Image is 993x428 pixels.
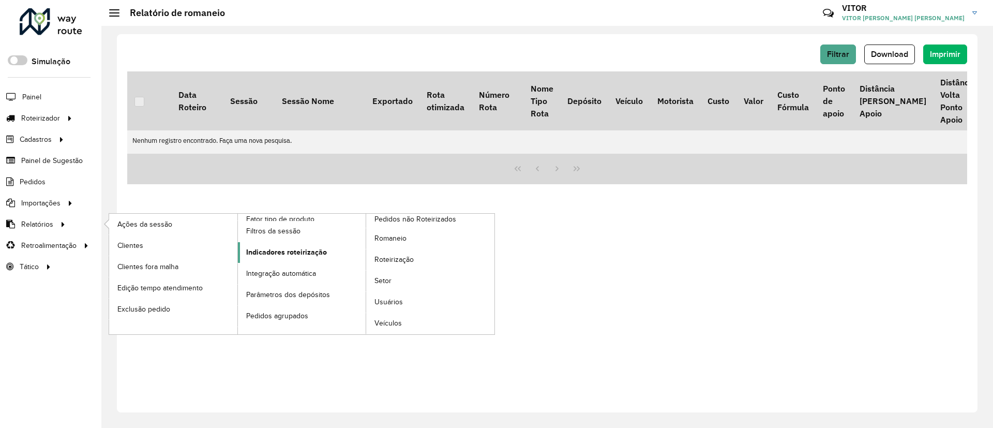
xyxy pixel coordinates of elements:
[374,233,407,244] span: Romaneio
[22,92,41,102] span: Painel
[700,71,736,130] th: Custo
[930,50,960,58] span: Imprimir
[472,71,523,130] th: Número Rota
[374,275,392,286] span: Setor
[238,221,366,242] a: Filtros da sessão
[109,214,366,334] a: Fator tipo de produto
[366,271,494,291] a: Setor
[275,71,365,130] th: Sessão Nome
[246,268,316,279] span: Integração automática
[238,242,366,263] a: Indicadores roteirização
[21,240,77,251] span: Retroalimentação
[238,306,366,327] a: Pedidos agrupados
[246,247,327,258] span: Indicadores roteirização
[770,71,816,130] th: Custo Fórmula
[560,71,608,130] th: Depósito
[246,214,314,225] span: Fator tipo de produto
[246,226,300,237] span: Filtros da sessão
[20,176,46,187] span: Pedidos
[374,214,456,225] span: Pedidos não Roteirizados
[109,214,237,234] a: Ações da sessão
[20,134,52,145] span: Cadastros
[852,71,933,130] th: Distância [PERSON_NAME] Apoio
[21,155,83,166] span: Painel de Sugestão
[366,313,494,334] a: Veículos
[864,45,915,64] button: Download
[827,50,849,58] span: Filtrar
[609,71,650,130] th: Veículo
[238,285,366,305] a: Parâmetros dos depósitos
[820,45,856,64] button: Filtrar
[21,198,61,209] span: Importações
[366,228,494,249] a: Romaneio
[20,261,39,272] span: Tático
[842,3,965,13] h3: VITOR
[109,235,237,256] a: Clientes
[246,289,330,300] span: Parâmetros dos depósitos
[117,240,143,251] span: Clientes
[374,297,403,307] span: Usuários
[246,311,308,321] span: Pedidos agrupados
[933,71,982,130] th: Distância Volta Ponto Apoio
[117,219,172,230] span: Ações da sessão
[223,71,275,130] th: Sessão
[419,71,471,130] th: Rota otimizada
[736,71,770,130] th: Valor
[842,13,965,23] span: VITOR [PERSON_NAME] [PERSON_NAME]
[871,50,908,58] span: Download
[816,71,852,130] th: Ponto de apoio
[109,277,237,298] a: Edição tempo atendimento
[238,214,495,334] a: Pedidos não Roteirizados
[117,304,170,315] span: Exclusão pedido
[171,71,223,130] th: Data Roteiro
[523,71,560,130] th: Nome Tipo Rota
[374,318,402,329] span: Veículos
[650,71,700,130] th: Motorista
[109,256,237,277] a: Clientes fora malha
[117,261,178,272] span: Clientes fora malha
[366,292,494,313] a: Usuários
[817,2,839,24] a: Contato Rápido
[109,299,237,319] a: Exclusão pedido
[21,113,60,124] span: Roteirizador
[117,283,203,293] span: Edição tempo atendimento
[923,45,967,64] button: Imprimir
[374,254,414,265] span: Roteirização
[366,249,494,270] a: Roteirização
[32,55,70,68] label: Simulação
[365,71,419,130] th: Exportado
[119,7,225,19] h2: Relatório de romaneio
[21,219,53,230] span: Relatórios
[238,263,366,284] a: Integração automática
